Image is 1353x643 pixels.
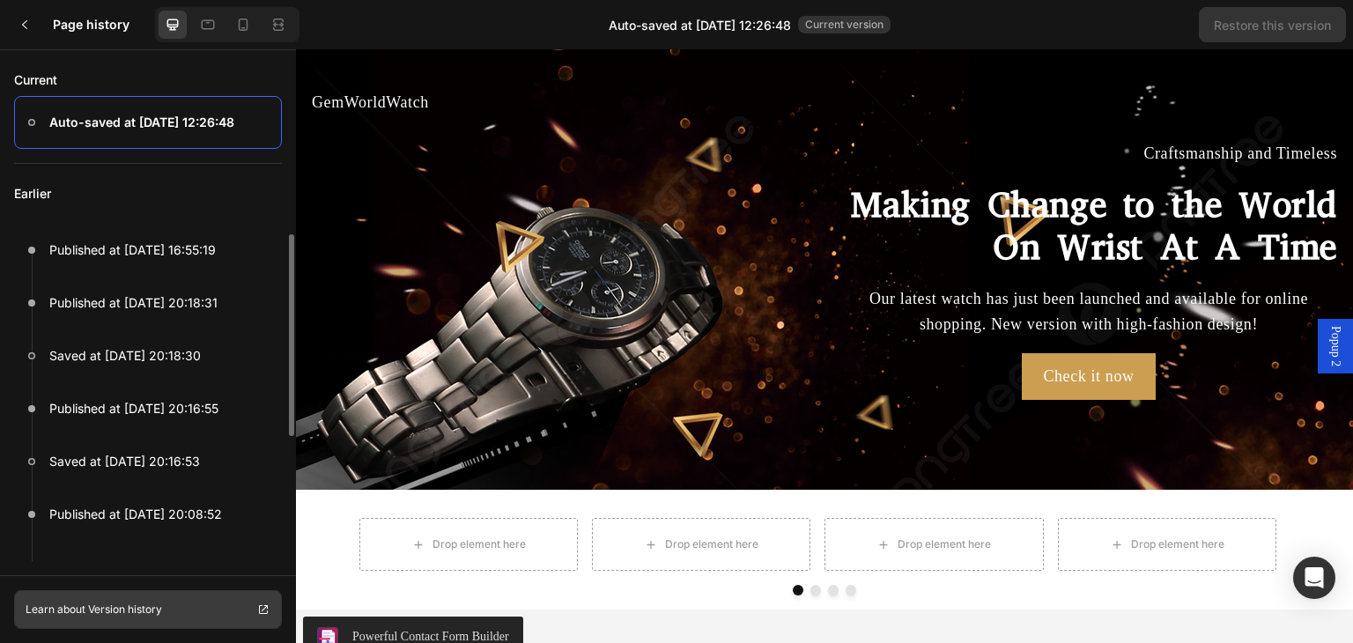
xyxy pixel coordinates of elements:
[21,578,42,599] img: COmlwLH0lu8CEAE=.png
[1005,506,1054,556] button: Carousel Next Arrow
[532,572,543,582] button: Dot
[26,602,162,617] p: Learn about Version history
[49,398,218,419] p: Published at [DATE] 20:16:55
[1031,277,1048,317] span: Popup 2
[137,488,230,502] div: Drop element here
[835,488,928,502] div: Drop element here
[497,536,507,546] button: Dot
[14,164,282,224] p: Earlier
[369,488,462,502] div: Drop element here
[544,92,1041,117] p: Craftsmanship and Timeless
[16,41,513,66] p: GemWorldWatch
[49,504,222,525] p: Published at [DATE] 20:08:52
[369,524,462,538] div: Drop element here
[544,237,1041,288] p: Our latest watch has just been launched and available for online shopping. New version with high-...
[49,112,234,133] p: Auto-saved at [DATE] 12:26:48
[3,506,52,556] button: Carousel Back Arrow
[7,567,227,610] button: Powerful Contact Form Builder
[49,557,203,578] p: Saved at [DATE] 20:08:50
[835,524,928,538] div: Drop element here
[1199,7,1346,42] button: Restore this version
[14,64,282,96] p: Current
[296,49,1353,643] iframe: Design area
[1214,16,1331,34] div: Restore this version
[602,488,695,502] div: Drop element here
[602,524,695,538] div: Drop element here
[137,524,230,538] div: Drop element here
[514,536,525,546] button: Dot
[49,345,201,366] p: Saved at [DATE] 20:18:30
[543,169,1043,257] h2: Making Change to the World On Wrist At A Time
[544,273,1041,324] p: Our latest watch has just been launched and available for online shopping. New version with high-...
[550,536,560,546] button: Dot
[798,16,891,33] span: Current version
[747,314,838,340] p: Check it now
[49,292,218,314] p: Published at [DATE] 20:18:31
[56,578,213,596] div: Powerful Contact Form Builder
[1293,557,1335,599] div: Open Intercom Messenger
[543,133,1043,221] h2: Making Change to the World On Wrist At A Time
[49,240,216,261] p: Published at [DATE] 16:55:19
[14,590,282,629] a: Learn about Version history
[726,304,859,351] button: <p>Check it now</p>
[53,14,148,35] h3: Page history
[544,128,1041,153] p: Craftsmanship and Timeless
[532,536,543,546] button: Dot
[747,351,838,376] p: Check it now
[514,572,525,582] button: Dot
[550,572,560,582] button: Dot
[726,340,859,387] button: <p>Check it now</p>
[497,572,507,582] button: Dot
[49,451,200,472] p: Saved at [DATE] 20:16:53
[16,77,513,102] p: GemWorldWatch
[609,16,791,34] span: Auto-saved at [DATE] 12:26:48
